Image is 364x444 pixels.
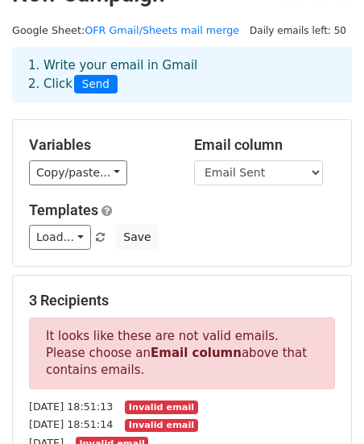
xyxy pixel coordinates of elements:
small: Invalid email [125,400,197,414]
h5: Email column [194,136,335,154]
small: Invalid email [125,419,197,433]
h5: Variables [29,136,170,154]
a: Copy/paste... [29,160,127,185]
div: 1. Write your email in Gmail 2. Click [16,56,348,93]
a: Daily emails left: 50 [244,24,352,36]
a: Load... [29,225,91,250]
p: It looks like these are not valid emails. Please choose an above that contains emails. [29,317,335,389]
small: Google Sheet: [12,24,239,36]
a: Templates [29,201,98,218]
span: Daily emails left: 50 [244,22,352,39]
a: OFR Gmail/Sheets mail merge [85,24,239,36]
span: Send [74,75,118,94]
button: Save [116,225,158,250]
strong: Email column [151,346,242,360]
h5: 3 Recipients [29,292,335,309]
iframe: Chat Widget [283,367,364,444]
small: [DATE] 18:51:14 [29,418,113,430]
small: [DATE] 18:51:13 [29,400,113,413]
